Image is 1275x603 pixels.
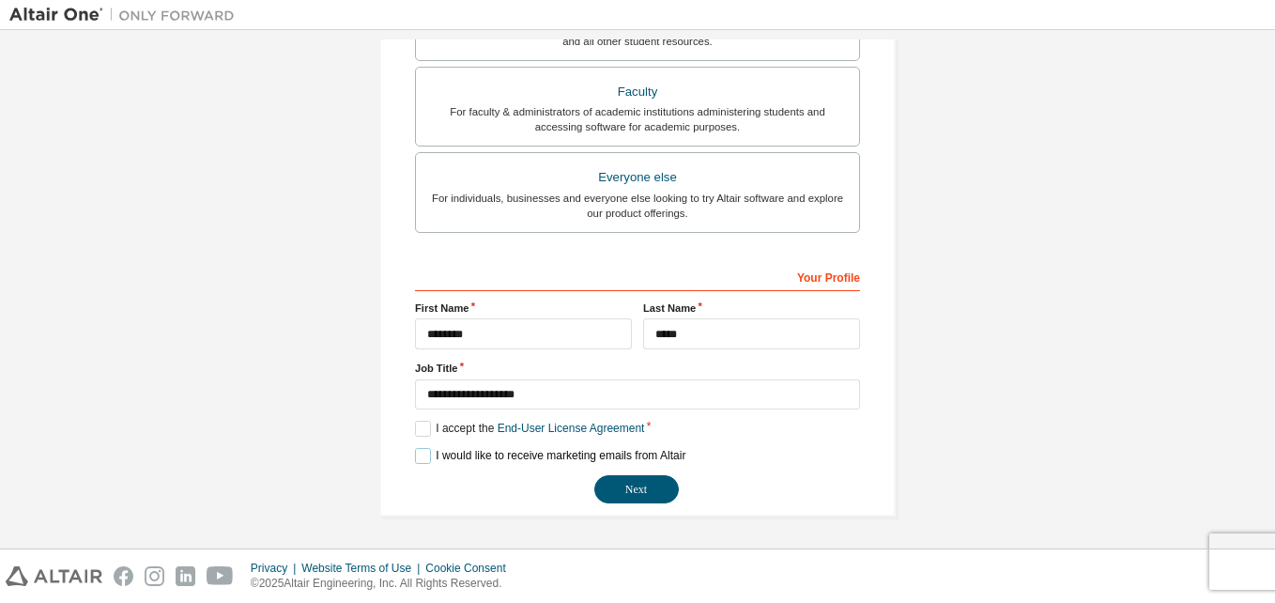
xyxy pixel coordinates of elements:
p: © 2025 Altair Engineering, Inc. All Rights Reserved. [251,576,517,592]
button: Next [594,475,679,503]
div: Faculty [427,79,848,105]
img: linkedin.svg [176,566,195,586]
div: Website Terms of Use [301,561,425,576]
div: Your Profile [415,261,860,291]
label: Job Title [415,361,860,376]
div: Privacy [251,561,301,576]
a: End-User License Agreement [498,422,645,435]
img: altair_logo.svg [6,566,102,586]
div: Cookie Consent [425,561,516,576]
label: Last Name [643,301,860,316]
div: Everyone else [427,164,848,191]
div: For individuals, businesses and everyone else looking to try Altair software and explore our prod... [427,191,848,221]
label: I would like to receive marketing emails from Altair [415,448,685,464]
div: For faculty & administrators of academic institutions administering students and accessing softwa... [427,104,848,134]
img: facebook.svg [114,566,133,586]
label: I accept the [415,421,644,437]
img: youtube.svg [207,566,234,586]
img: Altair One [9,6,244,24]
img: instagram.svg [145,566,164,586]
label: First Name [415,301,632,316]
